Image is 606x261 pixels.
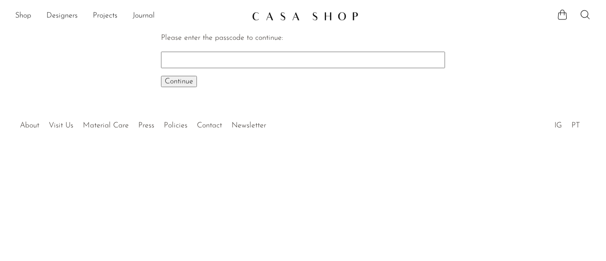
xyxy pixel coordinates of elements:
[161,76,197,87] button: Continue
[93,10,117,22] a: Projects
[164,122,187,129] a: Policies
[554,122,562,129] a: IG
[133,10,155,22] a: Journal
[15,8,244,24] ul: NEW HEADER MENU
[15,114,271,132] ul: Quick links
[571,122,580,129] a: PT
[138,122,154,129] a: Press
[49,122,73,129] a: Visit Us
[161,34,283,42] label: Please enter the passcode to continue:
[550,114,585,132] ul: Social Medias
[20,122,39,129] a: About
[83,122,129,129] a: Material Care
[46,10,78,22] a: Designers
[15,10,31,22] a: Shop
[165,78,193,85] span: Continue
[15,8,244,24] nav: Desktop navigation
[197,122,222,129] a: Contact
